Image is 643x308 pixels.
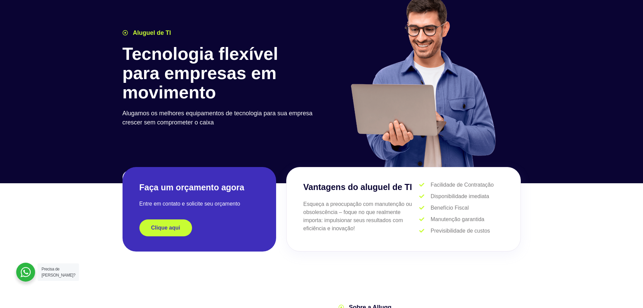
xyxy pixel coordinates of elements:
[42,267,75,278] span: Precisa de [PERSON_NAME]?
[131,28,171,38] span: Aluguel de TI
[303,200,420,233] p: Esqueça a preocupação com manutenção ou obsolescência – foque no que realmente importa: impulsion...
[429,192,489,200] span: Disponibilidade imediata
[429,215,484,223] span: Manutenção garantida
[139,200,259,208] p: Entre em contato e solicite seu orçamento
[609,276,643,308] div: Widget de chat
[151,225,180,231] span: Clique aqui
[123,44,318,102] h1: Tecnologia flexível para empresas em movimento
[609,276,643,308] iframe: Chat Widget
[123,109,318,127] p: Alugamos os melhores equipamentos de tecnologia para sua empresa crescer sem comprometer o caixa
[139,219,192,236] a: Clique aqui
[429,204,469,212] span: Benefício Fiscal
[429,227,490,235] span: Previsibilidade de custos
[303,181,420,194] h3: Vantagens do aluguel de TI
[429,181,494,189] span: Facilidade de Contratação
[139,182,259,193] h2: Faça um orçamento agora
